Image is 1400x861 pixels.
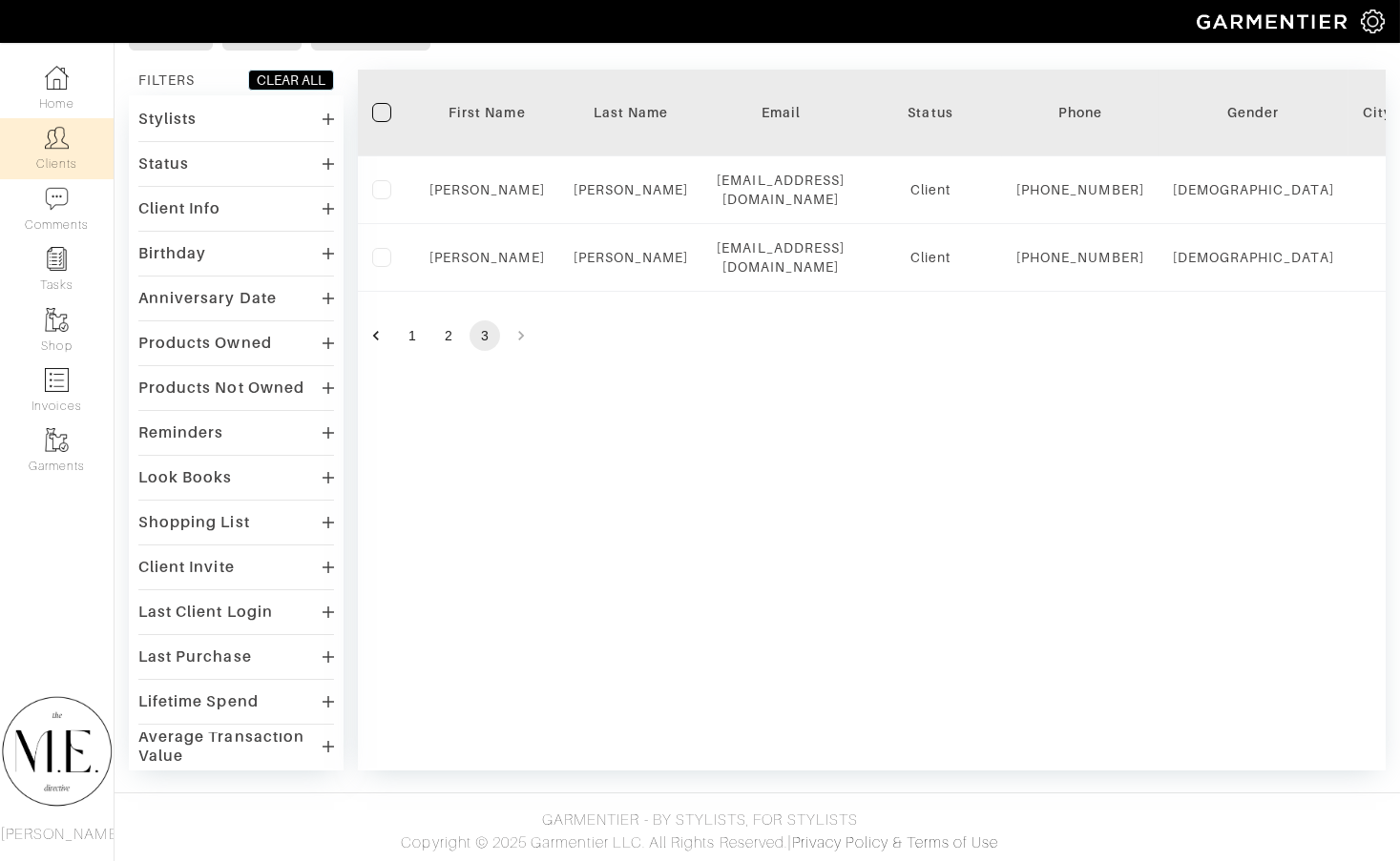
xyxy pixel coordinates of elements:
[138,199,221,218] div: Client Info
[138,379,304,398] div: Products Not Owned
[248,70,334,91] button: CLEAR ALL
[138,468,233,487] div: Look Books
[429,250,545,265] a: [PERSON_NAME]
[717,171,845,209] div: [EMAIL_ADDRESS][DOMAIN_NAME]
[574,250,689,265] a: [PERSON_NAME]
[1173,180,1334,199] div: [DEMOGRAPHIC_DATA]
[433,320,464,351] button: Go to page 2
[574,182,689,197] a: [PERSON_NAME]
[792,834,998,851] a: Privacy Policy & Terms of Use
[138,110,197,129] div: Stylists
[138,244,206,263] div: Birthday
[138,558,235,577] div: Client Invite
[138,154,189,174] div: Status
[873,248,988,267] div: Client
[429,182,545,197] a: [PERSON_NAME]
[138,603,273,622] div: Last Client Login
[138,71,195,90] div: FILTERS
[1016,103,1144,122] div: Phone
[1361,10,1385,33] img: gear-icon-white-bd11855cb880d31180b6d7d6211b90ccbf57a29d726f0c71d8c61bd08dd39cc2.png
[45,247,69,271] img: reminder-icon-8004d30b9f0a5d33ae49ab947aed9ed385cf756f9e5892f1edd6e32f2345188e.png
[45,368,69,392] img: orders-icon-0abe47150d42831381b5fb84f609e132dff9fe21cb692f30cb5eec754e2cba89.png
[45,187,69,211] img: comment-icon-a0a6a9ef722e966f86d9cbdc48e553b5cf19dbc54f86b18d962a5391bc8f6eb6.png
[138,692,259,711] div: Lifetime Spend
[361,320,391,351] button: Go to previous page
[45,66,69,90] img: dashboard-icon-dbcd8f5a0b271acd01030246c82b418ddd0df26cd7fceb0bd07c9910d44c42f6.png
[429,103,545,122] div: First Name
[138,423,223,442] div: Reminders
[138,647,252,666] div: Last Purchase
[397,320,428,351] button: Go to page 1
[401,834,787,851] span: Copyright © 2025 Garmentier LLC. All Rights Reserved.
[415,70,559,156] th: Toggle SortBy
[138,334,272,353] div: Products Owned
[559,70,703,156] th: Toggle SortBy
[1187,5,1361,38] img: garmentier-logo-header-white-b43fb05a5012e4ada735d5af1a66efaba907eab6374d6393d1fbf88cb4ef424d.png
[1016,180,1144,199] div: [PHONE_NUMBER]
[873,103,988,122] div: Status
[138,728,323,766] div: Average Transaction Value
[45,428,69,452] img: garments-icon-b7da505a4dc4fd61783c78ac3ca0ef83fa9d6f193b1c9dc38574b1d14d53ca28.png
[45,308,69,332] img: garments-icon-b7da505a4dc4fd61783c78ac3ca0ef83fa9d6f193b1c9dc38574b1d14d53ca28.png
[1016,248,1144,267] div: [PHONE_NUMBER]
[1159,70,1348,156] th: Toggle SortBy
[574,103,689,122] div: Last Name
[859,70,1002,156] th: Toggle SortBy
[257,71,325,90] div: CLEAR ALL
[873,180,988,199] div: Client
[138,289,277,308] div: Anniversary Date
[45,126,69,150] img: clients-icon-6bae9207a08558b7cb47a8932f037763ab4055f8c8b6bfacd5dc20c3e0201464.png
[358,320,1386,351] nav: pagination navigation
[1173,248,1334,267] div: [DEMOGRAPHIC_DATA]
[1173,103,1334,122] div: Gender
[717,103,845,122] div: Email
[470,320,500,351] button: page 3
[1363,103,1392,122] div: City
[138,513,250,532] div: Shopping List
[717,238,845,277] div: [EMAIL_ADDRESS][DOMAIN_NAME]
